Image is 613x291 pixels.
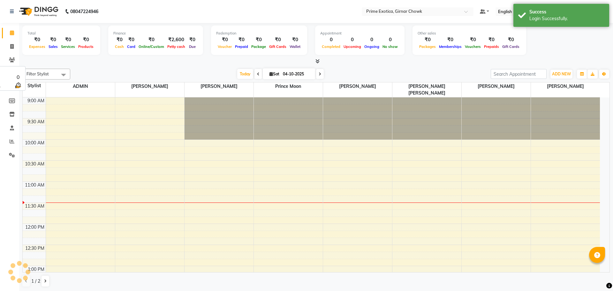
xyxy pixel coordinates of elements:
div: ₹0 [113,36,125,43]
div: ₹0 [482,36,501,43]
div: ₹0 [233,36,250,43]
div: ₹0 [463,36,482,43]
div: ₹0 [501,36,521,43]
span: Prince moon [254,82,323,90]
span: ADMIN [46,82,115,90]
button: ADD NEW [550,70,572,79]
img: logo [16,3,60,20]
span: Due [187,44,197,49]
div: 10:30 AM [24,161,46,167]
input: Search Appointment [491,69,547,79]
span: Wallet [288,44,302,49]
span: Memberships [437,44,463,49]
span: Services [59,44,77,49]
div: 1:00 PM [26,266,46,273]
div: 12:00 PM [24,224,46,231]
div: Appointment [320,31,399,36]
span: ADD NEW [552,72,571,76]
span: Petty cash [166,44,187,49]
div: 0 [342,36,363,43]
div: 0 [320,36,342,43]
div: 0 [363,36,381,43]
div: ₹0 [437,36,463,43]
span: Prepaids [482,44,501,49]
div: Total [27,31,95,36]
div: ₹0 [216,36,233,43]
div: Finance [113,31,198,36]
span: [PERSON_NAME] [462,82,531,90]
div: Stylist [23,82,46,89]
span: Packages [418,44,437,49]
span: Package [250,44,268,49]
div: Login Successfully. [529,15,604,22]
div: ₹0 [288,36,302,43]
span: [PERSON_NAME] [PERSON_NAME] [392,82,461,97]
span: [PERSON_NAME] [115,82,184,90]
div: 0 [14,73,22,81]
span: Products [77,44,95,49]
span: [PERSON_NAME] [185,82,254,90]
span: No show [381,44,399,49]
div: 10:00 AM [24,140,46,146]
span: Gift Cards [268,44,288,49]
div: 9:00 AM [26,97,46,104]
div: Redemption [216,31,302,36]
div: ₹0 [27,36,47,43]
span: 1 / 2 [31,278,40,285]
span: Sales [47,44,59,49]
img: wait_time.png [14,81,22,89]
span: Today [237,69,253,79]
span: Expenses [27,44,47,49]
span: Completed [320,44,342,49]
span: Card [125,44,137,49]
span: Filter Stylist [26,71,49,76]
span: [PERSON_NAME] [323,82,392,90]
div: ₹0 [59,36,77,43]
div: ₹0 [47,36,59,43]
div: 0 [381,36,399,43]
div: ₹0 [125,36,137,43]
div: ₹0 [187,36,198,43]
span: Gift Cards [501,44,521,49]
span: Vouchers [463,44,482,49]
span: Sat [268,72,281,76]
div: 11:30 AM [24,203,46,210]
span: Upcoming [342,44,363,49]
span: Cash [113,44,125,49]
span: Ongoing [363,44,381,49]
div: ₹0 [137,36,166,43]
div: 12:30 PM [24,245,46,252]
div: ₹0 [418,36,437,43]
div: 9:30 AM [26,119,46,125]
div: ₹0 [268,36,288,43]
span: Online/Custom [137,44,166,49]
div: Other sales [418,31,521,36]
div: ₹2,600 [166,36,187,43]
span: Prepaid [233,44,250,49]
span: Voucher [216,44,233,49]
div: ₹0 [77,36,95,43]
b: 08047224946 [70,3,98,20]
input: 2025-10-04 [281,69,313,79]
div: ₹0 [250,36,268,43]
div: Success [529,9,604,15]
div: 11:00 AM [24,182,46,188]
span: [PERSON_NAME] [531,82,600,90]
